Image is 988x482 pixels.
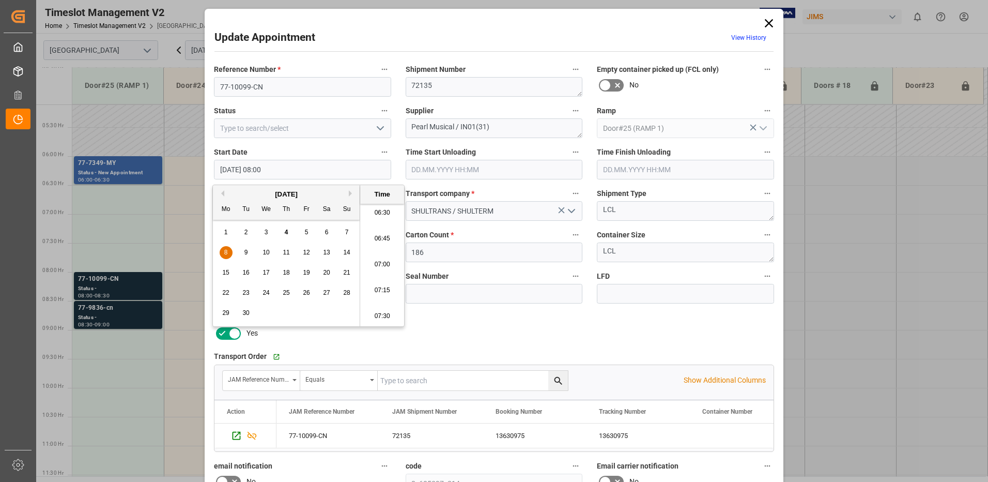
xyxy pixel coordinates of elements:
[222,289,229,296] span: 22
[240,266,253,279] div: Choose Tuesday, September 16th, 2025
[406,147,476,158] span: Time Start Unloading
[303,289,310,296] span: 26
[323,289,330,296] span: 27
[341,287,353,299] div: Choose Sunday, September 28th, 2025
[242,309,249,317] span: 30
[300,246,313,259] div: Choose Friday, September 12th, 2025
[761,228,774,242] button: Container Size
[260,266,273,279] div: Choose Wednesday, September 17th, 2025
[260,246,273,259] div: Choose Wednesday, September 10th, 2025
[214,160,391,179] input: DD.MM.YYYY HH:MM
[343,289,350,296] span: 28
[406,230,454,240] span: Carton Count
[372,120,387,137] button: open menu
[597,201,774,221] textarea: LCL
[323,249,330,256] span: 13
[244,249,248,256] span: 9
[597,118,774,138] input: Type to search/select
[380,424,483,448] div: 72135
[341,266,353,279] div: Choose Sunday, September 21st, 2025
[260,287,273,299] div: Choose Wednesday, September 24th, 2025
[406,188,474,199] span: Transport company
[320,266,333,279] div: Choose Saturday, September 20th, 2025
[599,408,646,415] span: Tracking Number
[280,287,293,299] div: Choose Thursday, September 25th, 2025
[378,104,391,117] button: Status
[597,64,719,75] span: Empty container picked up (FCL only)
[483,424,586,448] div: 13630975
[320,226,333,239] div: Choose Saturday, September 6th, 2025
[406,106,434,116] span: Supplier
[761,104,774,117] button: Ramp
[305,229,308,236] span: 5
[597,271,610,282] span: LFD
[343,269,350,276] span: 21
[378,371,568,390] input: Type to search
[341,246,353,259] div: Choose Sunday, September 14th, 2025
[213,189,360,200] div: [DATE]
[320,287,333,299] div: Choose Saturday, September 27th, 2025
[761,459,774,473] button: Email carrier notification
[240,307,253,320] div: Choose Tuesday, September 30th, 2025
[406,64,466,75] span: Shipment Number
[761,269,774,283] button: LFD
[761,187,774,200] button: Shipment Type
[323,269,330,276] span: 20
[263,269,269,276] span: 17
[220,203,233,216] div: Mo
[265,229,268,236] span: 3
[360,278,404,304] li: 07:15
[214,351,267,362] span: Transport Order
[305,372,366,384] div: Equals
[220,307,233,320] div: Choose Monday, September 29th, 2025
[360,304,404,329] li: 07:30
[240,226,253,239] div: Choose Tuesday, September 2nd, 2025
[569,269,582,283] button: Seal Number
[360,200,404,226] li: 06:30
[228,372,289,384] div: JAM Reference Number
[283,249,289,256] span: 11
[222,309,229,317] span: 29
[597,461,678,472] span: Email carrier notification
[586,424,690,448] div: 13630975
[280,246,293,259] div: Choose Thursday, September 11th, 2025
[360,252,404,278] li: 07:00
[220,287,233,299] div: Choose Monday, September 22nd, 2025
[569,459,582,473] button: code
[300,266,313,279] div: Choose Friday, September 19th, 2025
[406,77,583,97] textarea: 72135
[761,63,774,76] button: Empty container picked up (FCL only)
[244,229,248,236] span: 2
[496,408,542,415] span: Booking Number
[280,203,293,216] div: Th
[216,222,357,323] div: month 2025-09
[260,203,273,216] div: We
[597,230,645,240] span: Container Size
[300,226,313,239] div: Choose Friday, September 5th, 2025
[223,371,300,390] button: open menu
[360,226,404,252] li: 06:45
[406,461,422,472] span: code
[597,243,774,262] textarea: LCL
[303,249,310,256] span: 12
[283,289,289,296] span: 25
[597,147,671,158] span: Time Finish Unloading
[345,229,349,236] span: 7
[629,80,639,91] span: No
[569,145,582,159] button: Time Start Unloading
[754,120,770,137] button: open menu
[569,187,582,200] button: Transport company *
[406,160,583,179] input: DD.MM.YYYY HH:MM
[260,226,273,239] div: Choose Wednesday, September 3rd, 2025
[378,63,391,76] button: Reference Number *
[684,375,766,386] p: Show Additional Columns
[300,371,378,390] button: open menu
[214,64,281,75] span: Reference Number
[300,287,313,299] div: Choose Friday, September 26th, 2025
[240,246,253,259] div: Choose Tuesday, September 9th, 2025
[320,246,333,259] div: Choose Saturday, September 13th, 2025
[263,289,269,296] span: 24
[341,226,353,239] div: Choose Sunday, September 7th, 2025
[300,203,313,216] div: Fr
[569,228,582,242] button: Carton Count *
